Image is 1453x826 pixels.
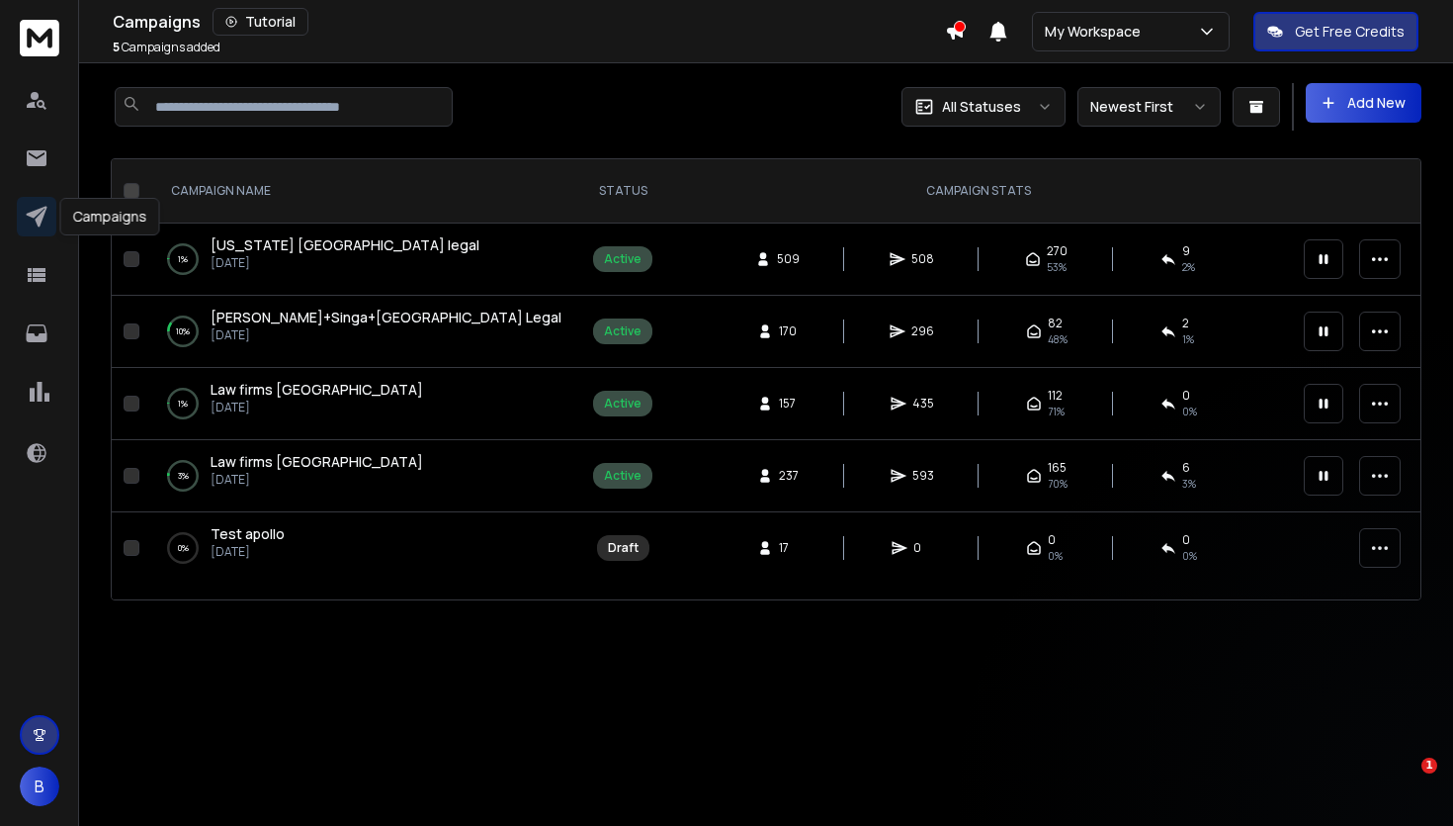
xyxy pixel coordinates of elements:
span: 0 [1182,532,1190,548]
span: Law firms [GEOGRAPHIC_DATA] [211,380,423,399]
a: Test apollo [211,524,285,544]
div: Active [604,251,641,267]
span: 71 % [1048,404,1065,419]
p: [DATE] [211,472,423,488]
span: 296 [911,323,934,339]
iframe: Intercom live chat [1381,758,1428,805]
span: [US_STATE] [GEOGRAPHIC_DATA] legal [211,235,479,254]
span: 112 [1048,388,1063,404]
p: Get Free Credits [1295,22,1405,42]
span: Test apollo [211,524,285,543]
span: 165 [1048,460,1067,476]
p: Campaigns added [113,40,220,55]
span: 70 % [1048,476,1068,492]
p: [DATE] [211,544,285,560]
div: Campaigns [113,8,945,36]
p: 0 % [178,538,189,558]
button: Get Free Credits [1253,12,1418,51]
p: [DATE] [211,327,561,343]
th: STATUS [581,159,664,224]
button: Newest First [1077,87,1221,127]
div: Campaigns [60,198,160,235]
span: 0 % [1182,404,1197,419]
div: Active [604,323,641,339]
button: B [20,767,59,806]
p: 1 % [178,394,188,413]
div: Draft [608,540,639,556]
div: Active [604,468,641,484]
span: 157 [779,396,799,412]
span: 0 [1182,388,1190,404]
td: 1%Law firms [GEOGRAPHIC_DATA][DATE] [147,368,581,440]
p: 10 % [176,321,190,341]
span: 17 [779,540,799,556]
span: 237 [779,468,799,484]
th: CAMPAIGN STATS [664,159,1292,224]
span: 3 % [1182,476,1196,492]
a: Law firms [GEOGRAPHIC_DATA] [211,380,423,400]
td: 0%Test apollo[DATE] [147,512,581,585]
td: 10%[PERSON_NAME]+Singa+[GEOGRAPHIC_DATA] Legal[DATE] [147,296,581,368]
span: 2 % [1182,259,1195,275]
span: 48 % [1048,331,1068,347]
td: 3%Law firms [GEOGRAPHIC_DATA][DATE] [147,440,581,512]
span: [PERSON_NAME]+Singa+[GEOGRAPHIC_DATA] Legal [211,308,561,326]
button: Tutorial [213,8,308,36]
a: Law firms [GEOGRAPHIC_DATA] [211,452,423,472]
p: All Statuses [942,97,1021,117]
span: 270 [1047,243,1068,259]
th: CAMPAIGN NAME [147,159,581,224]
span: 508 [911,251,934,267]
span: 435 [912,396,934,412]
span: 0% [1048,548,1063,564]
span: 1 % [1182,331,1194,347]
p: My Workspace [1045,22,1149,42]
span: 53 % [1047,259,1067,275]
p: 3 % [178,466,189,486]
td: 1%[US_STATE] [GEOGRAPHIC_DATA] legal[DATE] [147,224,581,296]
span: 0 [1048,532,1056,548]
button: Add New [1306,83,1421,123]
span: 9 [1182,243,1190,259]
span: 5 [113,39,120,55]
p: 1 % [178,249,188,269]
span: 0 [913,540,933,556]
a: [US_STATE] [GEOGRAPHIC_DATA] legal [211,235,479,255]
span: 1 [1421,758,1437,774]
span: 509 [777,251,800,267]
span: 6 [1182,460,1190,476]
span: Law firms [GEOGRAPHIC_DATA] [211,452,423,471]
p: [DATE] [211,400,423,415]
div: Active [604,396,641,412]
span: 0% [1182,548,1197,564]
span: 82 [1048,316,1063,331]
span: 2 [1182,316,1189,331]
span: 593 [912,468,934,484]
a: [PERSON_NAME]+Singa+[GEOGRAPHIC_DATA] Legal [211,308,561,327]
span: 170 [779,323,799,339]
p: [DATE] [211,255,479,271]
